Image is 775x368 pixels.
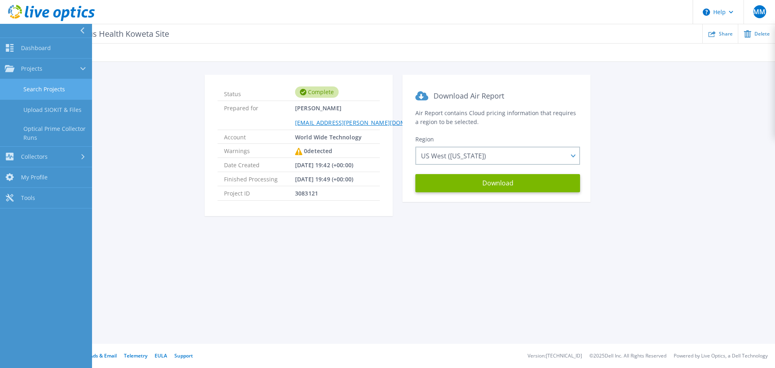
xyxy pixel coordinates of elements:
span: 3083121 [295,186,318,200]
div: 0 detected [295,144,332,158]
span: Prepared for [224,101,295,129]
div: Complete [295,86,339,98]
a: [EMAIL_ADDRESS][PERSON_NAME][DOMAIN_NAME] [295,119,437,126]
a: Telemetry [124,352,147,359]
span: Download Air Report [434,91,504,101]
span: Share [719,32,733,36]
span: Air Report contains Cloud pricing information that requires a region to be selected. [415,109,576,126]
span: Account [224,130,295,143]
li: Version: [TECHNICAL_ID] [528,353,582,359]
span: [PERSON_NAME] [295,101,437,129]
span: Project ID [224,186,295,200]
span: Dashboard [21,44,51,52]
span: Collectors [21,153,48,160]
span: Warnings [224,144,295,158]
div: US West ([US_STATE]) [415,147,580,165]
span: Region [415,135,434,143]
span: Delete [754,32,770,36]
span: Status [224,87,295,97]
span: [DATE] 19:42 (+00:00) [295,158,353,172]
span: World Wide Technology [295,130,362,143]
span: My Profile [21,174,48,181]
span: Tools [21,194,35,202]
span: Date Created [224,158,295,172]
li: © 2025 Dell Inc. All Rights Reserved [589,353,666,359]
span: Mus Health Koweta Site [75,29,169,38]
a: EULA [155,352,167,359]
button: Download [415,174,580,192]
p: RVTools [41,29,169,38]
a: Ads & Email [90,352,117,359]
span: MM [753,8,765,15]
li: Powered by Live Optics, a Dell Technology [674,353,768,359]
a: Support [174,352,193,359]
span: Projects [21,65,42,72]
span: [DATE] 19:49 (+00:00) [295,172,353,186]
span: Finished Processing [224,172,295,186]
